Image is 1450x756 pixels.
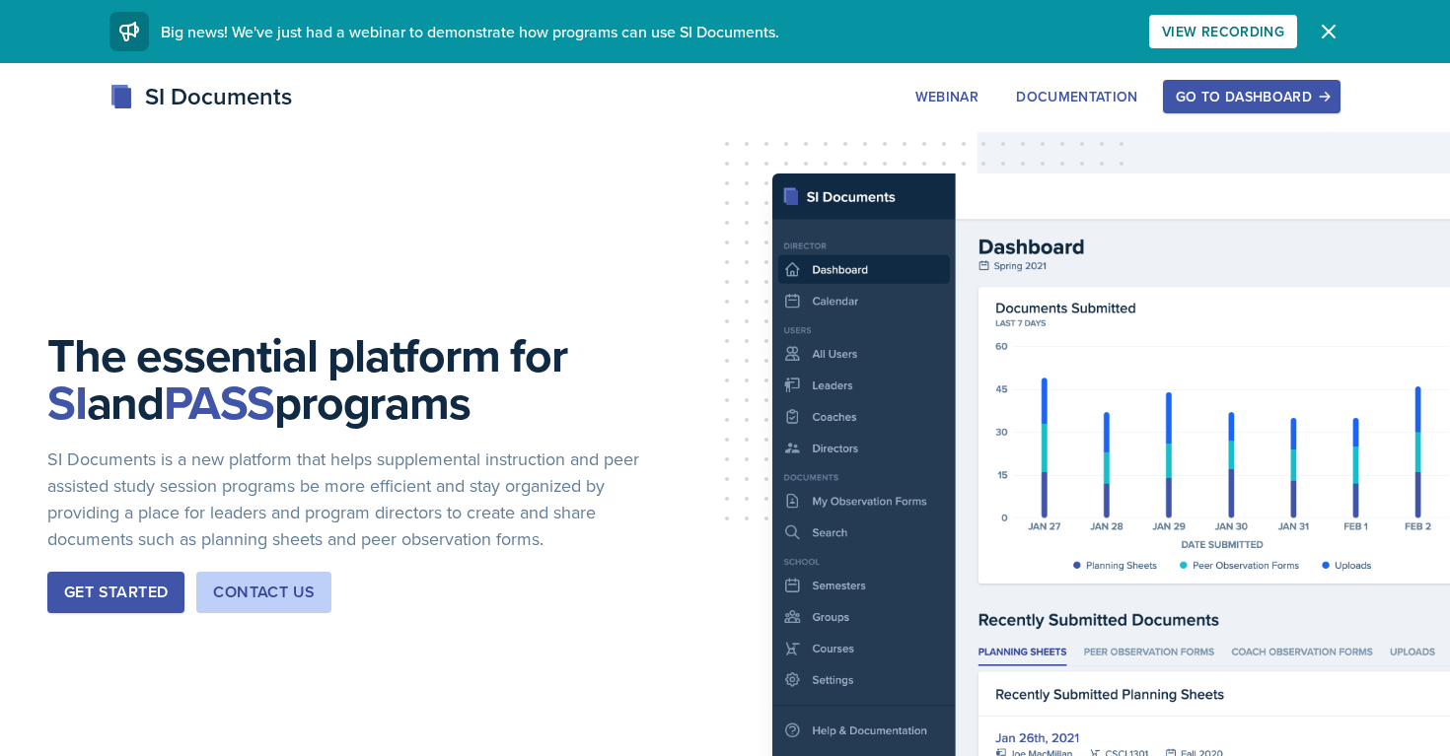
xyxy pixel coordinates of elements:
button: Webinar [903,80,991,113]
div: Get Started [64,581,168,604]
button: Documentation [1003,80,1151,113]
div: View Recording [1162,24,1284,39]
div: Go to Dashboard [1176,89,1328,104]
div: Webinar [915,89,979,104]
button: Get Started [47,572,184,613]
div: SI Documents [109,79,292,114]
button: View Recording [1149,15,1297,48]
div: Documentation [1016,89,1138,104]
div: Contact Us [213,581,315,604]
span: Big news! We've just had a webinar to demonstrate how programs can use SI Documents. [161,21,779,42]
button: Go to Dashboard [1163,80,1341,113]
button: Contact Us [196,572,331,613]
